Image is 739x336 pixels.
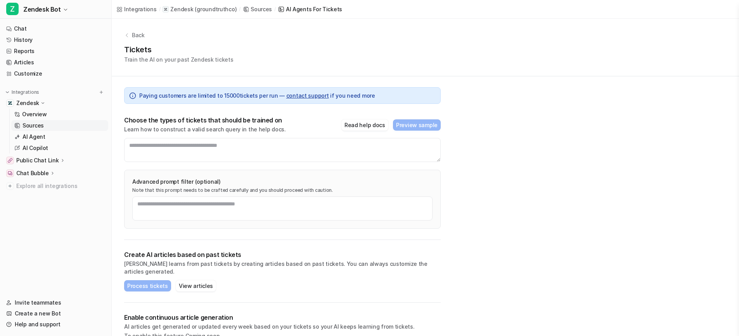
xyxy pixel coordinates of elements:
[132,187,433,193] p: Note that this prompt needs to be crafted carefully and you should proceed with caution.
[393,119,441,131] button: Preview sample
[8,101,12,105] img: Zendesk
[124,44,234,55] h1: Tickets
[124,280,171,291] button: Process tickets
[132,31,145,39] p: Back
[239,6,241,13] span: /
[22,110,47,118] p: Overview
[176,280,216,291] button: View articles
[3,181,108,191] a: Explore all integrations
[116,5,157,13] a: Integrations
[6,182,14,190] img: explore all integrations
[286,5,342,13] div: AI Agents for tickets
[251,5,272,13] div: Sources
[16,180,105,192] span: Explore all integrations
[124,5,157,13] div: Integrations
[3,297,108,308] a: Invite teammates
[16,169,49,177] p: Chat Bubble
[99,90,104,95] img: menu_add.svg
[170,5,193,13] p: Zendesk
[22,144,48,152] p: AI Copilot
[23,4,61,15] span: Zendesk Bot
[11,131,108,142] a: AI Agent
[3,57,108,68] a: Articles
[278,5,342,13] a: AI Agents for tickets
[8,171,12,176] img: Chat Bubble
[139,91,375,100] span: Paying customers are limited to 15000 tickets per run — if you need more
[274,6,276,13] span: /
[124,126,286,133] p: Learn how to construct a valid search query in the help docs.
[5,90,10,95] img: expand menu
[12,89,39,95] p: Integrations
[3,88,42,96] button: Integrations
[3,34,108,45] a: History
[3,319,108,330] a: Help and support
[11,120,108,131] a: Sources
[11,143,108,153] a: AI Copilot
[16,157,59,164] p: Public Chat Link
[124,55,234,64] p: Train the AI on your past Zendesk tickets
[159,6,161,13] span: /
[195,5,237,13] p: ( groundtruthco )
[6,3,19,15] span: Z
[124,260,441,276] p: [PERSON_NAME] learns from past tickets by creating articles based on past tickets. You can always...
[124,314,441,321] p: Enable continuous article generation
[341,119,388,131] button: Read help docs
[22,122,44,129] p: Sources
[3,46,108,57] a: Reports
[163,5,237,13] a: Zendesk(groundtruthco)
[286,92,329,99] a: contact support
[11,109,108,120] a: Overview
[16,99,39,107] p: Zendesk
[132,178,433,186] p: Advanced prompt filter (optional)
[124,323,441,331] p: AI articles get generated or updated every week based on your tickets so your AI keeps learning f...
[243,5,272,13] a: Sources
[124,251,441,258] p: Create AI articles based on past tickets
[22,133,45,141] p: AI Agent
[8,158,12,163] img: Public Chat Link
[3,68,108,79] a: Customize
[3,308,108,319] a: Create a new Bot
[124,116,286,124] p: Choose the types of tickets that should be trained on
[3,23,108,34] a: Chat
